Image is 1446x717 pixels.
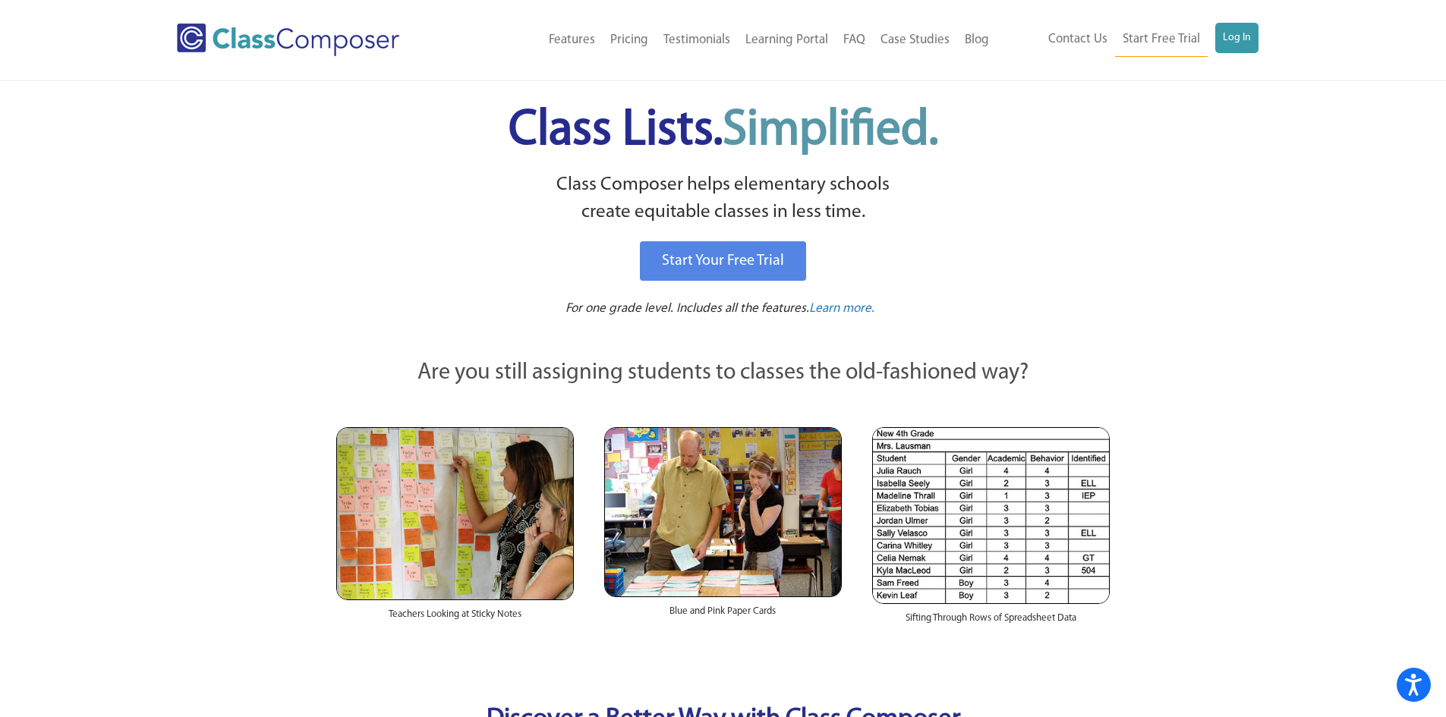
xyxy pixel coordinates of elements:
img: Class Composer [177,24,399,56]
div: Blue and Pink Paper Cards [604,597,842,634]
span: Class Lists. [509,106,938,156]
a: Testimonials [656,24,738,57]
p: Are you still assigning students to classes the old-fashioned way? [336,357,1110,390]
span: Simplified. [723,106,938,156]
a: Log In [1215,23,1259,53]
a: FAQ [836,24,873,57]
img: Teachers Looking at Sticky Notes [336,427,574,600]
a: Learning Portal [738,24,836,57]
span: For one grade level. Includes all the features. [565,302,809,315]
span: Learn more. [809,302,874,315]
a: Features [541,24,603,57]
a: Blog [957,24,997,57]
nav: Header Menu [997,23,1259,57]
a: Learn more. [809,300,874,319]
a: Contact Us [1041,23,1115,56]
a: Start Free Trial [1115,23,1208,57]
a: Case Studies [873,24,957,57]
a: Pricing [603,24,656,57]
div: Teachers Looking at Sticky Notes [336,600,574,637]
img: Blue and Pink Paper Cards [604,427,842,596]
img: Spreadsheets [872,427,1110,604]
nav: Header Menu [462,24,997,57]
a: Start Your Free Trial [640,241,806,281]
div: Sifting Through Rows of Spreadsheet Data [872,604,1110,640]
p: Class Composer helps elementary schools create equitable classes in less time. [334,171,1113,227]
span: Start Your Free Trial [662,253,784,269]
